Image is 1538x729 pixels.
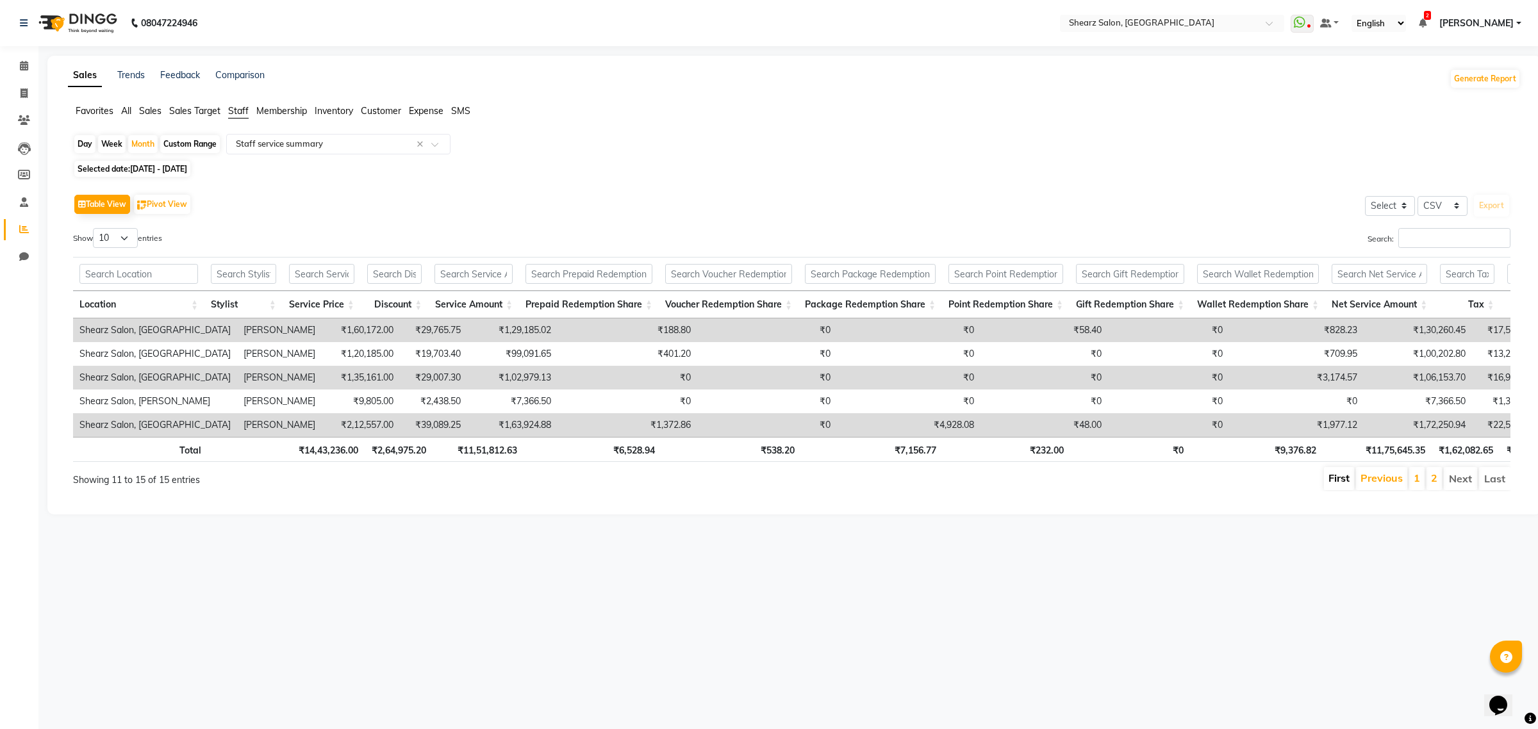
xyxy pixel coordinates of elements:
[1368,228,1510,248] label: Search:
[322,366,400,389] td: ₹1,35,161.00
[1364,318,1472,342] td: ₹1,30,260.45
[1439,17,1514,30] span: [PERSON_NAME]
[1364,342,1472,366] td: ₹1,00,202.80
[467,413,558,437] td: ₹1,63,924.88
[289,264,354,284] input: Search Service Price
[256,105,307,117] span: Membership
[948,264,1063,284] input: Search Point Redemption Share
[73,466,661,487] div: Showing 11 to 15 of 15 entries
[1431,471,1437,484] a: 2
[433,437,524,462] th: ₹11,51,812.63
[73,342,237,366] td: Shearz Salon, [GEOGRAPHIC_DATA]
[286,437,364,462] th: ₹14,43,236.00
[558,366,697,389] td: ₹0
[93,228,138,248] select: Showentries
[237,389,322,413] td: [PERSON_NAME]
[1325,291,1434,318] th: Net Service Amount: activate to sort column ascending
[1229,366,1364,389] td: ₹3,174.57
[367,264,422,284] input: Search Discount
[74,161,190,177] span: Selected date:
[73,437,208,462] th: Total
[73,366,237,389] td: Shearz Salon, [GEOGRAPHIC_DATA]
[661,437,801,462] th: ₹538.20
[400,342,467,366] td: ₹19,703.40
[665,264,792,284] input: Search Voucher Redemption Share
[141,5,197,41] b: 08047224946
[74,135,95,153] div: Day
[1108,366,1229,389] td: ₹0
[365,437,433,462] th: ₹2,64,975.20
[837,413,980,437] td: ₹4,928.08
[134,195,190,214] button: Pivot View
[74,195,130,214] button: Table View
[697,413,837,437] td: ₹0
[361,105,401,117] span: Customer
[33,5,120,41] img: logo
[237,318,322,342] td: [PERSON_NAME]
[409,105,443,117] span: Expense
[169,105,220,117] span: Sales Target
[1332,264,1427,284] input: Search Net Service Amount
[805,264,936,284] input: Search Package Redemption Share
[943,437,1070,462] th: ₹232.00
[1364,366,1472,389] td: ₹1,06,153.70
[697,366,837,389] td: ₹0
[73,413,237,437] td: Shearz Salon, [GEOGRAPHIC_DATA]
[73,318,237,342] td: Shearz Salon, [GEOGRAPHIC_DATA]
[160,135,220,153] div: Custom Range
[322,389,400,413] td: ₹9,805.00
[1432,437,1500,462] th: ₹1,62,082.65
[558,413,697,437] td: ₹1,372.86
[98,135,126,153] div: Week
[400,366,467,389] td: ₹29,007.30
[73,389,237,413] td: Shearz Salon, [PERSON_NAME]
[1451,70,1519,88] button: Generate Report
[130,164,187,174] span: [DATE] - [DATE]
[837,318,980,342] td: ₹0
[1440,264,1494,284] input: Search Tax
[525,264,652,284] input: Search Prepaid Redemption Share
[798,291,942,318] th: Package Redemption Share: activate to sort column ascending
[467,342,558,366] td: ₹99,091.65
[451,105,470,117] span: SMS
[121,105,131,117] span: All
[1328,471,1350,484] a: First
[211,264,276,284] input: Search Stylist
[558,389,697,413] td: ₹0
[980,389,1108,413] td: ₹0
[1108,318,1229,342] td: ₹0
[428,291,519,318] th: Service Amount: activate to sort column ascending
[400,389,467,413] td: ₹2,438.50
[558,318,697,342] td: ₹188.80
[659,291,798,318] th: Voucher Redemption Share: activate to sort column ascending
[400,318,467,342] td: ₹29,765.75
[697,389,837,413] td: ₹0
[519,291,659,318] th: Prepaid Redemption Share: activate to sort column ascending
[1414,471,1420,484] a: 1
[1108,342,1229,366] td: ₹0
[204,291,283,318] th: Stylist: activate to sort column ascending
[980,318,1108,342] td: ₹58.40
[417,138,427,151] span: Clear all
[558,342,697,366] td: ₹401.20
[322,318,400,342] td: ₹1,60,172.00
[1070,437,1191,462] th: ₹0
[1484,678,1525,716] iframe: chat widget
[524,437,661,462] th: ₹6,528.94
[139,105,161,117] span: Sales
[1108,413,1229,437] td: ₹0
[1398,228,1510,248] input: Search:
[980,366,1108,389] td: ₹0
[837,389,980,413] td: ₹0
[322,342,400,366] td: ₹1,20,185.00
[237,366,322,389] td: [PERSON_NAME]
[215,69,265,81] a: Comparison
[237,413,322,437] td: [PERSON_NAME]
[1323,437,1431,462] th: ₹11,75,645.35
[73,291,204,318] th: Location: activate to sort column ascending
[1229,342,1364,366] td: ₹709.95
[467,389,558,413] td: ₹7,366.50
[697,342,837,366] td: ₹0
[697,318,837,342] td: ₹0
[1190,437,1323,462] th: ₹9,376.82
